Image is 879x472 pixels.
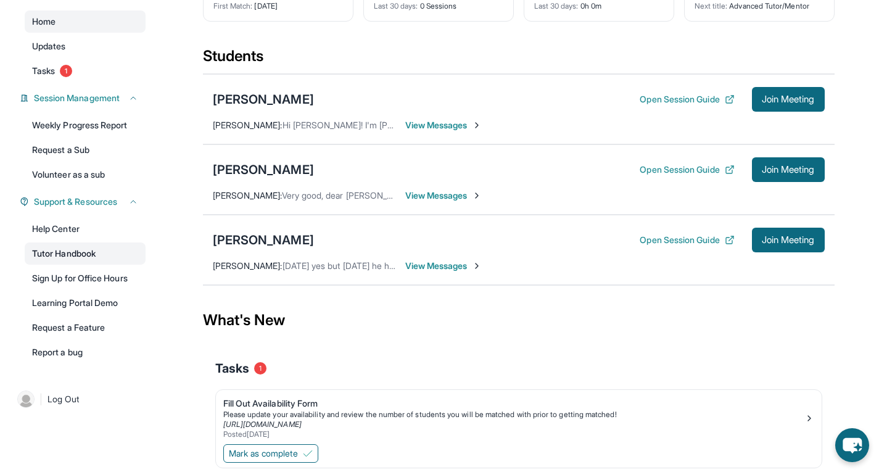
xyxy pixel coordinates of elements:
span: [PERSON_NAME] : [213,120,283,130]
a: Help Center [25,218,146,240]
span: Last 30 days : [374,1,418,10]
span: View Messages [405,119,482,131]
div: Fill Out Availability Form [223,397,804,410]
div: [PERSON_NAME] [213,161,314,178]
button: Open Session Guide [640,164,734,176]
a: Request a Feature [25,317,146,339]
span: Mark as complete [229,447,298,460]
img: user-img [17,391,35,408]
a: Request a Sub [25,139,146,161]
div: What's New [203,293,835,347]
span: Join Meeting [762,236,815,244]
span: Join Meeting [762,96,815,103]
div: [PERSON_NAME] [213,231,314,249]
a: Tutor Handbook [25,242,146,265]
button: chat-button [835,428,869,462]
a: Updates [25,35,146,57]
button: Open Session Guide [640,234,734,246]
button: Mark as complete [223,444,318,463]
span: View Messages [405,260,482,272]
span: Session Management [34,92,120,104]
span: View Messages [405,189,482,202]
div: [PERSON_NAME] [213,91,314,108]
span: Next title : [695,1,728,10]
div: Please update your availability and review the number of students you will be matched with prior ... [223,410,804,420]
a: Home [25,10,146,33]
a: Tasks1 [25,60,146,82]
span: [PERSON_NAME] : [213,260,283,271]
button: Join Meeting [752,228,825,252]
span: [DATE] yes but [DATE] he has Taekwondo from 5 to 6 and won't make it in time as it is a 35 minute... [283,260,724,271]
div: Posted [DATE] [223,429,804,439]
a: Volunteer as a sub [25,164,146,186]
span: 1 [254,362,266,375]
button: Support & Resources [29,196,138,208]
span: [PERSON_NAME] : [213,190,282,201]
div: Students [203,46,835,73]
a: Learning Portal Demo [25,292,146,314]
button: Session Management [29,92,138,104]
span: Updates [32,40,66,52]
a: Sign Up for Office Hours [25,267,146,289]
span: Log Out [47,393,80,405]
img: Mark as complete [303,449,313,458]
img: Chevron-Right [472,191,482,201]
span: Support & Resources [34,196,117,208]
span: First Match : [213,1,253,10]
button: Join Meeting [752,87,825,112]
span: Tasks [215,360,249,377]
a: Fill Out Availability FormPlease update your availability and review the number of students you w... [216,390,822,442]
span: Home [32,15,56,28]
span: Last 30 days : [534,1,579,10]
a: [URL][DOMAIN_NAME] [223,420,302,429]
img: Chevron-Right [472,261,482,271]
a: Weekly Progress Report [25,114,146,136]
button: Join Meeting [752,157,825,182]
span: 1 [60,65,72,77]
img: Chevron-Right [472,120,482,130]
span: | [39,392,43,407]
span: Join Meeting [762,166,815,173]
a: |Log Out [12,386,146,413]
span: Tasks [32,65,55,77]
a: Report a bug [25,341,146,363]
button: Open Session Guide [640,93,734,106]
span: Very good, dear [PERSON_NAME], Yes we can meet [DATE] at 7pm [282,190,543,201]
